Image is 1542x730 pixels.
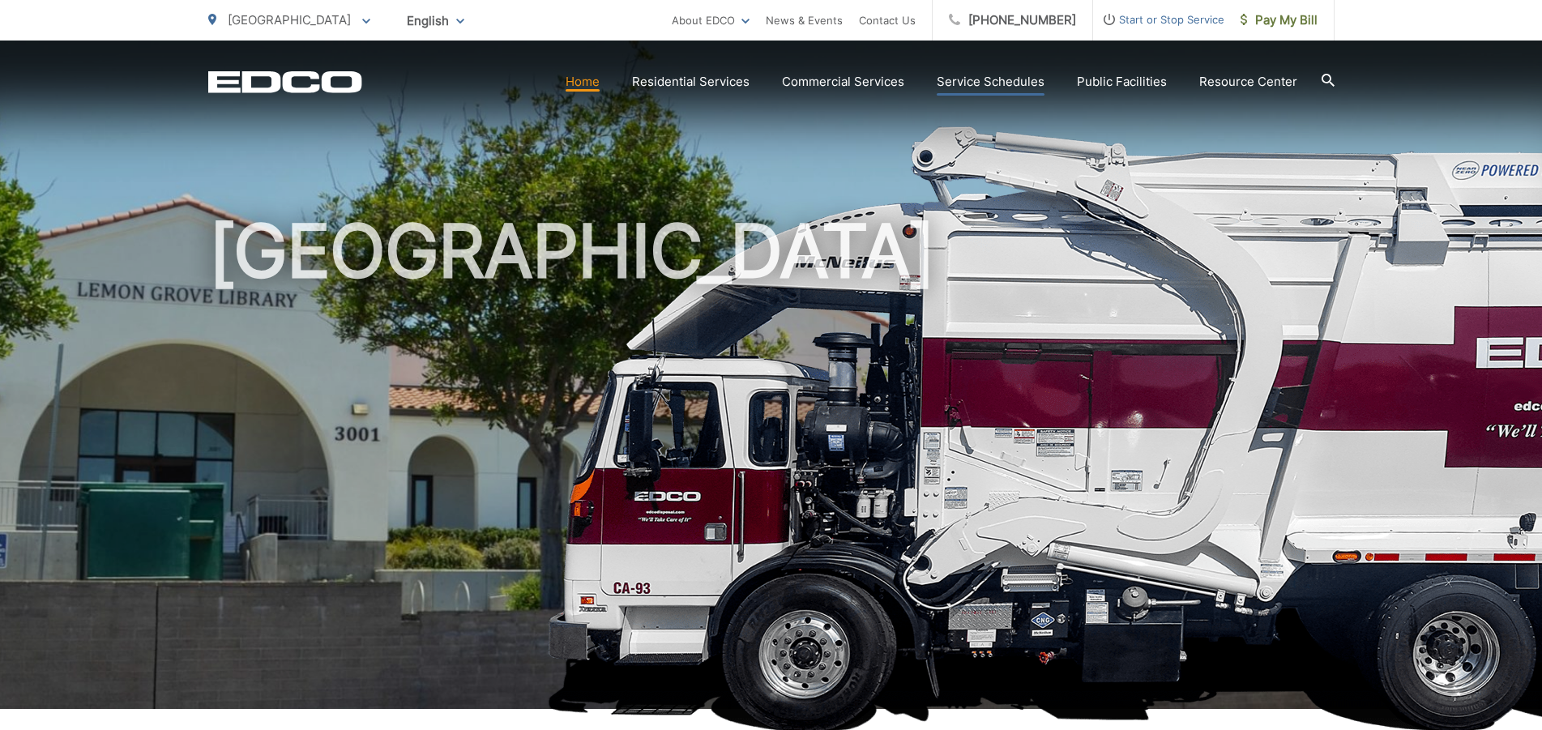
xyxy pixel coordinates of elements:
a: Home [566,72,600,92]
a: News & Events [766,11,843,30]
span: Pay My Bill [1241,11,1318,30]
a: Residential Services [632,72,750,92]
a: Public Facilities [1077,72,1167,92]
a: EDCD logo. Return to the homepage. [208,70,362,93]
span: English [395,6,476,35]
a: Service Schedules [937,72,1044,92]
h1: [GEOGRAPHIC_DATA] [208,211,1335,724]
a: Commercial Services [782,72,904,92]
span: [GEOGRAPHIC_DATA] [228,12,351,28]
a: About EDCO [672,11,750,30]
a: Resource Center [1199,72,1297,92]
a: Contact Us [859,11,916,30]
